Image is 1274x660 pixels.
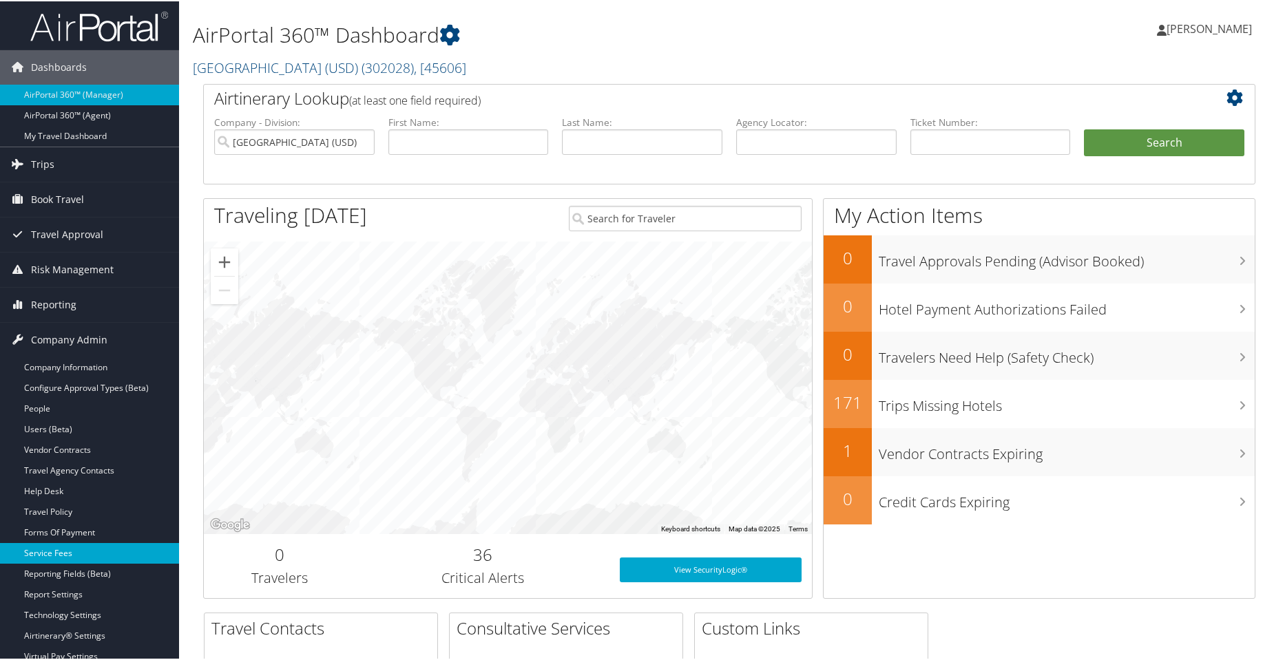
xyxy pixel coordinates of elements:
[879,485,1255,511] h3: Credit Cards Expiring
[824,234,1255,282] a: 0Travel Approvals Pending (Advisor Booked)
[789,524,808,531] a: Terms (opens in new tab)
[457,615,682,639] h2: Consultative Services
[879,292,1255,318] h3: Hotel Payment Authorizations Failed
[31,251,114,286] span: Risk Management
[30,9,168,41] img: airportal-logo.png
[824,282,1255,330] a: 0Hotel Payment Authorizations Failed
[349,92,481,107] span: (at least one field required)
[214,542,346,565] h2: 0
[620,556,802,581] a: View SecurityLogic®
[214,567,346,586] h3: Travelers
[702,615,928,639] h2: Custom Links
[736,114,897,128] label: Agency Locator:
[879,340,1255,366] h3: Travelers Need Help (Safety Check)
[214,200,367,228] h1: Traveling [DATE]
[211,275,238,303] button: Zoom out
[824,379,1255,427] a: 171Trips Missing Hotels
[211,615,437,639] h2: Travel Contacts
[562,114,722,128] label: Last Name:
[824,293,872,317] h2: 0
[569,204,802,230] input: Search for Traveler
[661,523,720,533] button: Keyboard shortcuts
[31,146,54,180] span: Trips
[31,181,84,215] span: Book Travel
[1157,7,1266,48] a: [PERSON_NAME]
[366,567,599,586] h3: Critical Alerts
[207,515,253,533] a: Open this area in Google Maps (opens a new window)
[824,245,872,268] h2: 0
[879,388,1255,414] h3: Trips Missing Hotels
[824,475,1255,523] a: 0Credit Cards Expiring
[366,542,599,565] h2: 36
[879,436,1255,462] h3: Vendor Contracts Expiring
[31,286,76,321] span: Reporting
[824,438,872,461] h2: 1
[910,114,1071,128] label: Ticket Number:
[824,390,872,413] h2: 171
[207,515,253,533] img: Google
[824,427,1255,475] a: 1Vendor Contracts Expiring
[31,49,87,83] span: Dashboards
[362,57,414,76] span: ( 302028 )
[824,330,1255,379] a: 0Travelers Need Help (Safety Check)
[824,486,872,509] h2: 0
[214,114,375,128] label: Company - Division:
[193,57,466,76] a: [GEOGRAPHIC_DATA] (USD)
[824,341,872,365] h2: 0
[31,321,107,356] span: Company Admin
[211,247,238,275] button: Zoom in
[193,19,908,48] h1: AirPortal 360™ Dashboard
[824,200,1255,228] h1: My Action Items
[1167,20,1252,35] span: [PERSON_NAME]
[414,57,466,76] span: , [ 45606 ]
[1084,128,1244,156] button: Search
[31,216,103,251] span: Travel Approval
[729,524,780,531] span: Map data ©2025
[879,244,1255,270] h3: Travel Approvals Pending (Advisor Booked)
[214,85,1157,109] h2: Airtinerary Lookup
[388,114,549,128] label: First Name:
